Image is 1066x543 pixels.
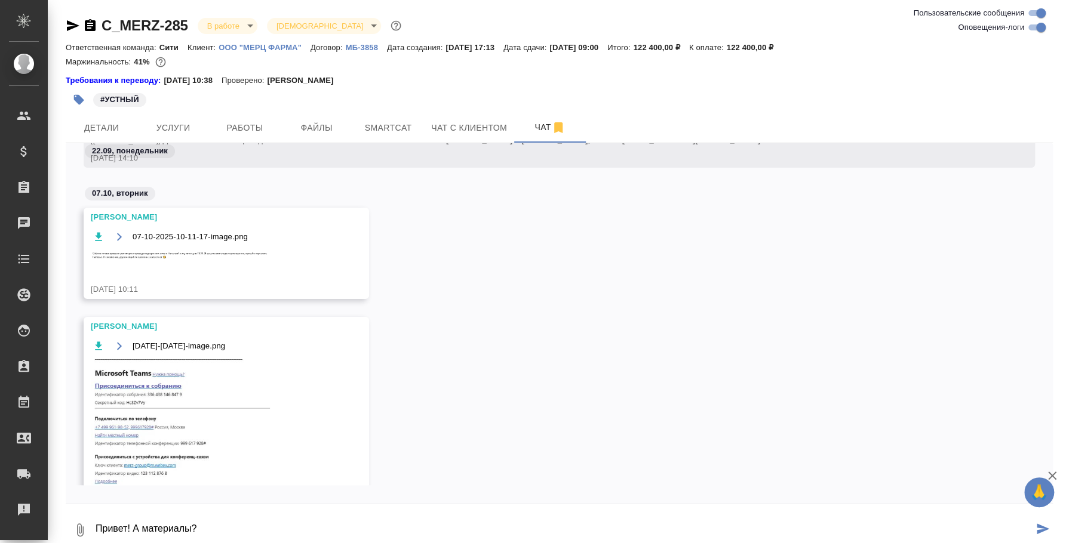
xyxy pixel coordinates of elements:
[267,18,381,34] div: В работе
[346,42,387,52] a: МБ-3858
[66,75,164,87] div: Нажми, чтобы открыть папку с инструкцией
[133,340,225,352] span: [DATE]-[DATE]-image.png
[164,75,222,87] p: [DATE] 10:38
[66,57,134,66] p: Маржинальность:
[311,43,346,52] p: Договор:
[216,121,274,135] span: Работы
[66,43,159,52] p: Ответственная команда:
[73,121,130,135] span: Детали
[204,21,243,31] button: В работе
[134,57,152,66] p: 41%
[66,87,92,113] button: Добавить тэг
[91,250,270,263] img: 07-10-2025-10-11-17-image.png
[66,18,80,33] button: Скопировать ссылку для ЯМессенджера
[267,75,342,87] p: [PERSON_NAME]
[91,211,327,223] div: [PERSON_NAME]
[91,229,106,244] button: Скачать
[551,121,566,135] svg: Отписаться
[521,120,579,135] span: Чат
[360,121,417,135] span: Smartcat
[219,43,311,52] p: ООО "МЕРЦ ФАРМА"
[913,7,1024,19] span: Пользовательские сообщения
[91,338,106,353] button: Скачать
[112,338,127,353] button: Открыть на драйве
[92,145,168,157] p: 22.09, понедельник
[633,43,689,52] p: 122 400,00 ₽
[503,43,549,52] p: Дата сдачи:
[112,229,127,244] button: Открыть на драйве
[689,43,727,52] p: К оплате:
[198,18,257,34] div: В работе
[92,94,148,104] span: УСТНЫЙ
[100,94,139,106] p: #УСТНЫЙ
[273,21,367,31] button: [DEMOGRAPHIC_DATA]
[958,21,1024,33] span: Оповещения-логи
[66,75,164,87] a: Требования к переводу:
[91,283,327,295] div: [DATE] 10:11
[1024,477,1054,507] button: 🙏
[727,43,782,52] p: 122 400,00 ₽
[188,43,219,52] p: Клиент:
[388,18,404,33] button: Доп статусы указывают на важность/срочность заказа
[91,320,327,332] div: [PERSON_NAME]
[159,43,188,52] p: Сити
[288,121,345,135] span: Файлы
[91,359,270,488] img: 07-10-2025-10-11-27-image.png
[133,231,248,243] span: 07-10-2025-10-11-17-image.png
[387,43,446,52] p: Дата создания:
[431,121,507,135] span: Чат с клиентом
[549,43,607,52] p: [DATE] 09:00
[607,43,633,52] p: Итого:
[1029,480,1049,505] span: 🙏
[102,17,188,33] a: C_MERZ-285
[92,187,148,199] p: 07.10, вторник
[219,42,311,52] a: ООО "МЕРЦ ФАРМА"
[222,75,268,87] p: Проверено:
[83,18,97,33] button: Скопировать ссылку
[145,121,202,135] span: Услуги
[446,43,503,52] p: [DATE] 17:13
[346,43,387,52] p: МБ-3858
[153,54,168,70] button: 60000.00 RUB;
